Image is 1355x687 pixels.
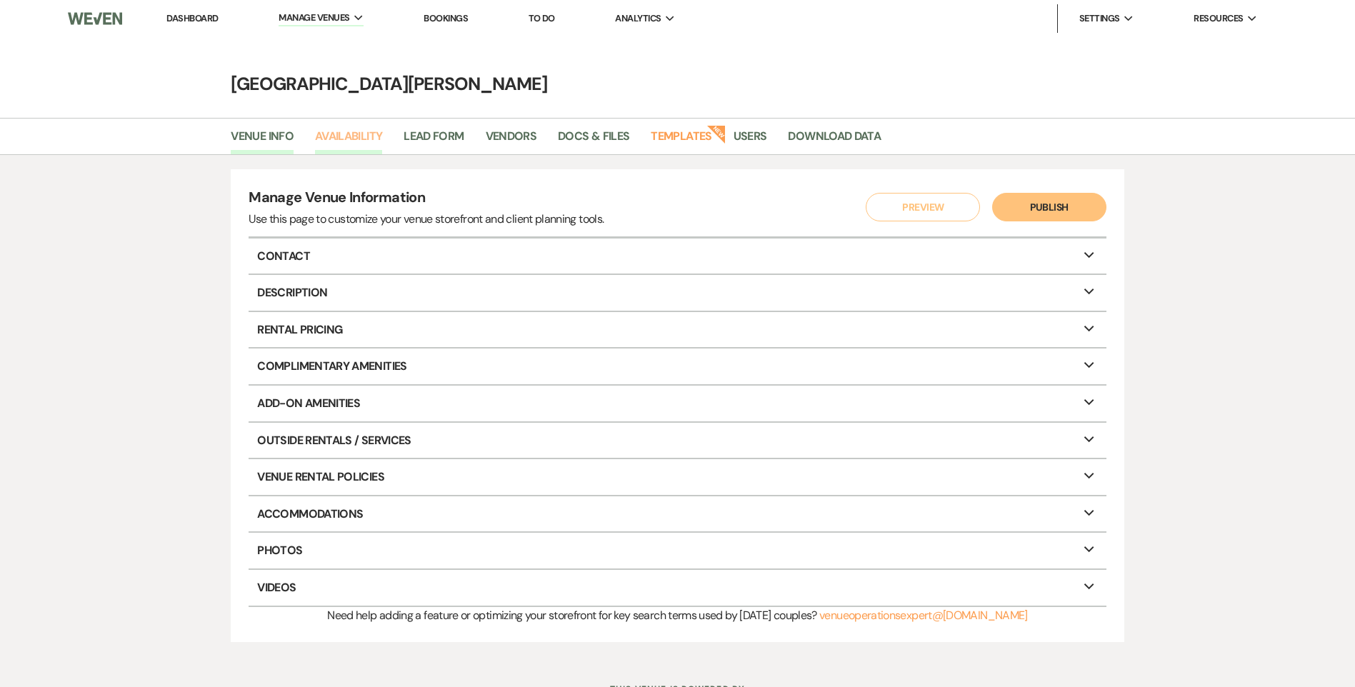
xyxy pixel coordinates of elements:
span: Analytics [615,11,661,26]
a: venueoperationsexpert@[DOMAIN_NAME] [819,608,1028,623]
a: Availability [315,127,382,154]
h4: Manage Venue Information [249,187,604,211]
p: Outside Rentals / Services [249,423,1106,458]
a: Users [734,127,767,154]
button: Preview [866,193,980,221]
span: Settings [1079,11,1120,26]
a: Docs & Files [558,127,629,154]
a: Dashboard [166,12,218,24]
a: Preview [863,193,977,221]
span: Manage Venues [279,11,349,25]
a: Templates [651,127,711,154]
p: Photos [249,533,1106,568]
button: Publish [992,193,1106,221]
a: Download Data [788,127,881,154]
img: Weven Logo [68,4,122,34]
p: Accommodations [249,496,1106,532]
a: Vendors [486,127,537,154]
a: Bookings [424,12,468,24]
p: Rental Pricing [249,312,1106,348]
p: Description [249,275,1106,311]
a: Lead Form [404,127,464,154]
a: To Do [529,12,555,24]
h4: [GEOGRAPHIC_DATA][PERSON_NAME] [164,71,1192,96]
strong: New [706,124,726,144]
p: Venue Rental Policies [249,459,1106,495]
span: Need help adding a feature or optimizing your storefront for key search terms used by [DATE] coup... [327,608,816,623]
p: Contact [249,239,1106,274]
a: Venue Info [231,127,294,154]
p: Videos [249,570,1106,606]
p: Add-On Amenities [249,386,1106,421]
div: Use this page to customize your venue storefront and client planning tools. [249,211,604,228]
p: Complimentary Amenities [249,348,1106,384]
span: Resources [1194,11,1243,26]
